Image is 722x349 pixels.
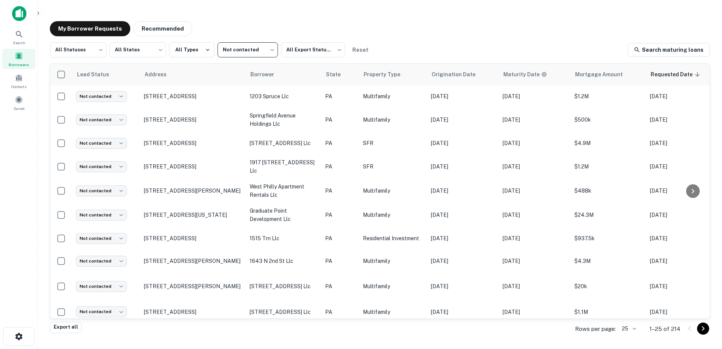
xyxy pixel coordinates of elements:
[684,289,722,325] div: Chat Widget
[650,187,714,195] p: [DATE]
[325,211,355,219] p: PA
[14,105,25,111] span: Saved
[499,64,571,85] th: Maturity dates displayed may be estimated. Please contact the lender for the most accurate maturi...
[363,116,423,124] p: Multifamily
[574,211,642,219] p: $24.3M
[503,257,567,265] p: [DATE]
[76,185,127,196] div: Not contacted
[325,139,355,147] p: PA
[574,257,642,265] p: $4.3M
[650,308,714,316] p: [DATE]
[628,43,710,57] a: Search maturing loans
[363,308,423,316] p: Multifamily
[76,233,127,244] div: Not contacted
[246,64,321,85] th: Borrower
[218,40,278,60] div: Not contacted
[144,163,242,170] p: [STREET_ADDRESS]
[145,70,176,79] span: Address
[646,64,718,85] th: Requested Date
[649,324,680,334] p: 1–25 of 214
[363,187,423,195] p: Multifamily
[325,257,355,265] p: PA
[144,93,242,100] p: [STREET_ADDRESS]
[76,91,127,102] div: Not contacted
[650,234,714,242] p: [DATE]
[325,187,355,195] p: PA
[133,21,192,36] button: Recommended
[325,308,355,316] p: PA
[144,140,242,147] p: [STREET_ADDRESS]
[650,139,714,147] p: [DATE]
[12,6,26,21] img: capitalize-icon.png
[574,92,642,100] p: $1.2M
[574,234,642,242] p: $937.5k
[359,64,427,85] th: Property Type
[431,187,495,195] p: [DATE]
[432,70,485,79] span: Origination Date
[77,70,119,79] span: Lead Status
[2,49,35,69] a: Borrowers
[325,116,355,124] p: PA
[431,162,495,171] p: [DATE]
[431,234,495,242] p: [DATE]
[250,282,318,290] p: [STREET_ADDRESS] llc
[281,40,345,60] div: All Export Statuses
[650,116,714,124] p: [DATE]
[76,281,127,292] div: Not contacted
[503,139,567,147] p: [DATE]
[503,282,567,290] p: [DATE]
[650,92,714,100] p: [DATE]
[431,282,495,290] p: [DATE]
[348,42,372,57] button: Reset
[363,139,423,147] p: SFR
[9,62,29,68] span: Borrowers
[503,308,567,316] p: [DATE]
[76,138,127,149] div: Not contacted
[574,139,642,147] p: $4.9M
[431,116,495,124] p: [DATE]
[2,27,35,47] a: Search
[50,322,82,333] button: Export all
[364,70,410,79] span: Property Type
[110,40,166,60] div: All States
[11,83,26,90] span: Contacts
[503,92,567,100] p: [DATE]
[363,162,423,171] p: SFR
[50,21,130,36] button: My Borrower Requests
[650,282,714,290] p: [DATE]
[144,187,242,194] p: [STREET_ADDRESS][PERSON_NAME]
[574,116,642,124] p: $500k
[325,162,355,171] p: PA
[619,323,637,334] div: 25
[574,282,642,290] p: $20k
[140,64,246,85] th: Address
[650,211,714,219] p: [DATE]
[13,40,25,46] span: Search
[503,211,567,219] p: [DATE]
[2,71,35,91] a: Contacts
[144,309,242,315] p: [STREET_ADDRESS]
[250,207,318,223] p: graduate point development llc
[650,257,714,265] p: [DATE]
[697,323,709,335] button: Go to next page
[76,114,127,125] div: Not contacted
[250,139,318,147] p: [STREET_ADDRESS] llc
[574,308,642,316] p: $1.1M
[503,234,567,242] p: [DATE]
[325,234,355,242] p: PA
[574,162,642,171] p: $1.2M
[431,308,495,316] p: [DATE]
[250,92,318,100] p: 1203 spruce llc
[427,64,499,85] th: Origination Date
[503,70,540,79] h6: Maturity Date
[363,257,423,265] p: Multifamily
[2,93,35,113] a: Saved
[144,258,242,264] p: [STREET_ADDRESS][PERSON_NAME]
[76,306,127,317] div: Not contacted
[363,282,423,290] p: Multifamily
[503,70,547,79] div: Maturity dates displayed may be estimated. Please contact the lender for the most accurate maturi...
